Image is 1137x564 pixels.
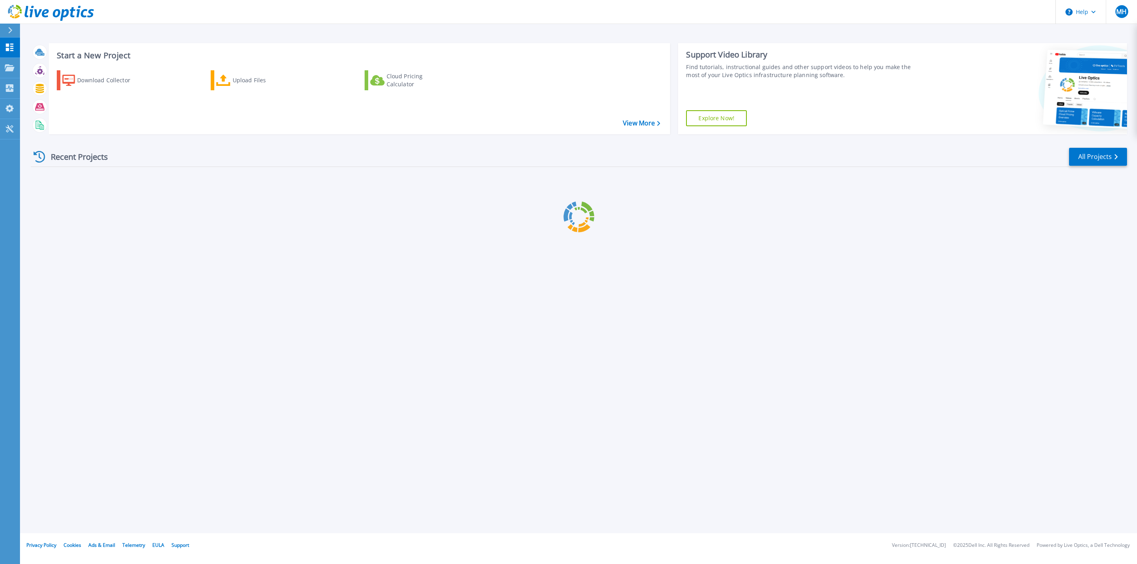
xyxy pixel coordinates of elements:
[1116,8,1127,15] span: MH
[1069,148,1127,166] a: All Projects
[233,72,297,88] div: Upload Files
[26,542,56,548] a: Privacy Policy
[77,72,141,88] div: Download Collector
[1037,543,1130,548] li: Powered by Live Optics, a Dell Technology
[57,70,146,90] a: Download Collector
[387,72,451,88] div: Cloud Pricing Calculator
[172,542,189,548] a: Support
[122,542,145,548] a: Telemetry
[686,63,919,79] div: Find tutorials, instructional guides and other support videos to help you make the most of your L...
[31,147,119,167] div: Recent Projects
[152,542,164,548] a: EULA
[365,70,454,90] a: Cloud Pricing Calculator
[57,51,660,60] h3: Start a New Project
[686,50,919,60] div: Support Video Library
[686,110,747,126] a: Explore Now!
[88,542,115,548] a: Ads & Email
[623,119,660,127] a: View More
[892,543,946,548] li: Version: [TECHNICAL_ID]
[953,543,1029,548] li: © 2025 Dell Inc. All Rights Reserved
[64,542,81,548] a: Cookies
[211,70,300,90] a: Upload Files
